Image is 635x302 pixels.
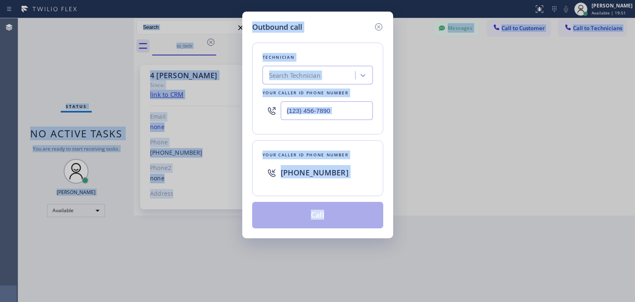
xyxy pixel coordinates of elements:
[281,168,349,177] span: [PHONE_NUMBER]
[263,89,373,97] div: Your caller id phone number
[252,202,383,228] button: Call
[263,151,373,159] div: Your caller id phone number
[252,22,302,33] h5: Outbound call
[263,53,373,62] div: Technician
[269,71,320,80] div: Search Technician
[281,101,373,120] input: (123) 456-7890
